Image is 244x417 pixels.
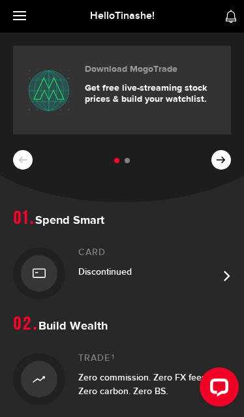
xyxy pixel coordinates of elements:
h1: Spend Smart [13,209,231,232]
h1: Build Wealth [13,315,231,338]
span: Zero commission. Zero FX fees. Zero carbon. Zero BS. [78,372,208,397]
span: Tinashe [115,10,152,22]
h2: Card [78,247,218,258]
h3: Download MogoTrade [85,64,221,75]
h2: Trade [78,353,218,364]
a: CardDiscontinued [13,232,231,315]
a: Download MogoTrade Get free live-streaming stock prices & build your watchlist. [13,46,231,136]
p: Get free live-streaming stock prices & build your watchlist. [85,83,221,105]
span: Discontinued [78,266,132,277]
sup: 1 [112,353,115,361]
iframe: LiveChat chat widget [189,362,244,417]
